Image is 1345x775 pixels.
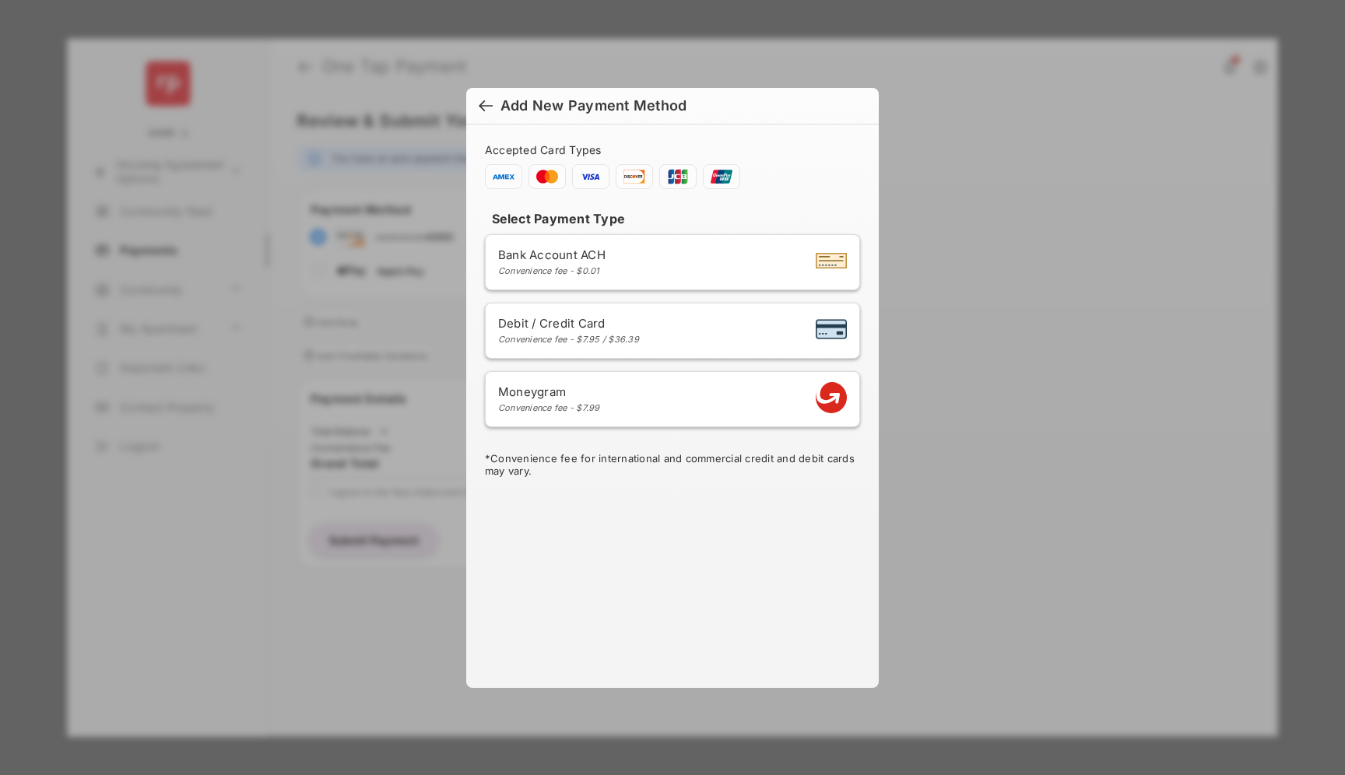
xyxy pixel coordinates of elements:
[485,452,860,480] div: * Convenience fee for international and commercial credit and debit cards may vary.
[498,316,639,331] span: Debit / Credit Card
[498,402,600,413] div: Convenience fee - $7.99
[498,384,600,399] span: Moneygram
[485,143,608,156] span: Accepted Card Types
[498,265,606,276] div: Convenience fee - $0.01
[498,334,639,345] div: Convenience fee - $7.95 / $36.39
[498,247,606,262] span: Bank Account ACH
[485,211,860,226] h4: Select Payment Type
[500,97,687,114] div: Add New Payment Method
